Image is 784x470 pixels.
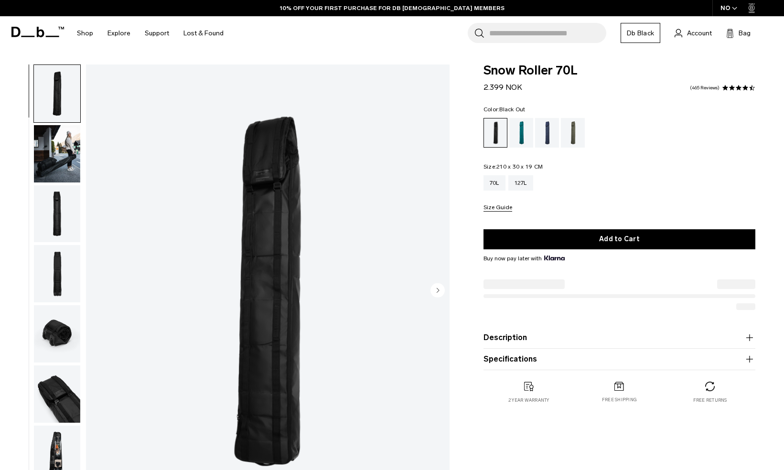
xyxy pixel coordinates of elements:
[621,23,660,43] a: Db Black
[34,65,80,122] img: Snow Roller 70L Black Out
[77,16,93,50] a: Shop
[561,118,585,148] a: Moss Green
[690,85,720,90] a: 465 reviews
[483,175,505,191] a: 70L
[535,118,559,148] a: Blue Hour
[33,64,81,123] button: Snow Roller 70L Black Out
[509,118,533,148] a: Midnight Teal
[70,16,231,50] nav: Main Navigation
[280,4,505,12] a: 10% OFF YOUR FIRST PURCHASE FOR DB [DEMOGRAPHIC_DATA] MEMBERS
[34,305,80,363] img: Snow Roller 70L Black Out
[483,118,507,148] a: Black Out
[145,16,169,50] a: Support
[430,283,445,299] button: Next slide
[34,185,80,243] img: Snow Roller 70L Black Out
[107,16,130,50] a: Explore
[483,254,565,263] span: Buy now pay later with
[34,245,80,302] img: Snow Roller 70L Black Out
[483,204,512,212] button: Size Guide
[483,164,543,170] legend: Size:
[33,245,81,303] button: Snow Roller 70L Black Out
[34,125,80,182] img: Snow Roller 70L Black Out
[675,27,712,39] a: Account
[544,256,565,260] img: {"height" => 20, "alt" => "Klarna"}
[483,64,755,77] span: Snow Roller 70L
[33,185,81,243] button: Snow Roller 70L Black Out
[508,397,549,404] p: 2 year warranty
[687,28,712,38] span: Account
[33,305,81,363] button: Snow Roller 70L Black Out
[483,83,522,92] span: 2.399 NOK
[739,28,751,38] span: Bag
[496,163,543,170] span: 210 x 30 x 19 CM
[483,332,755,343] button: Description
[499,106,525,113] span: Black Out
[483,229,755,249] button: Add to Cart
[183,16,224,50] a: Lost & Found
[693,397,727,404] p: Free returns
[726,27,751,39] button: Bag
[483,353,755,365] button: Specifications
[483,107,526,112] legend: Color:
[33,125,81,183] button: Snow Roller 70L Black Out
[602,396,637,403] p: Free shipping
[33,365,81,423] button: Snow Roller 70L Black Out
[34,365,80,423] img: Snow Roller 70L Black Out
[508,175,533,191] a: 127L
